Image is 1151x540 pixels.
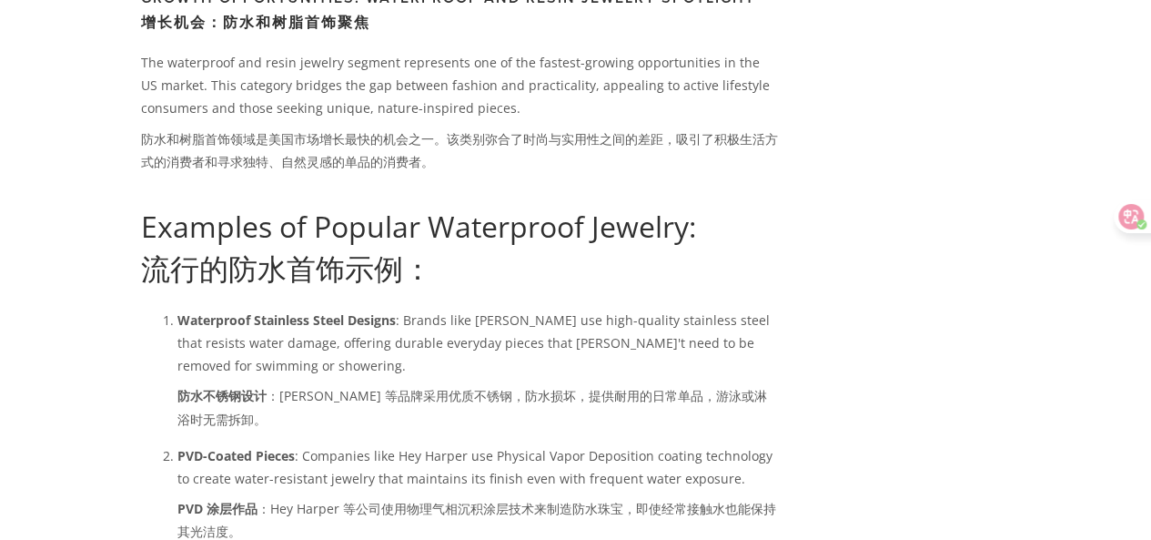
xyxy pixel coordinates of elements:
[177,387,767,427] font: ：[PERSON_NAME] 等品牌采用优质不锈钢，防水损坏，提供耐用的日常单品，游泳或淋浴时无需拆卸。
[177,309,779,438] p: : Brands like [PERSON_NAME] use high-quality stainless steel that resists water damage, offering ...
[141,12,370,33] font: 增长机会：防水和树脂首饰聚焦
[141,51,779,180] p: The waterproof and resin jewelry segment represents one of the fastest-growing opportunities in t...
[141,209,779,294] h1: Examples of Popular Waterproof Jewelry:
[177,311,396,329] strong: Waterproof Stainless Steel Designs
[177,387,267,404] strong: 防水不锈钢设计
[177,447,295,464] strong: PVD-Coated Pieces
[141,249,432,288] font: 流行的防水首饰示例：
[177,500,776,540] font: ：Hey Harper 等公司使用物理气相沉积涂层技术来制造防水珠宝，即使经常接触水也能保持其光洁度。
[141,130,778,170] font: 防水和树脂首饰领域是美国市场增长最快的机会之一。该类别弥合了时尚与实用性之间的差距，吸引了积极生活方式的消费者和寻求独特、自然灵感的单品的消费者。
[177,500,257,517] strong: PVD 涂层作品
